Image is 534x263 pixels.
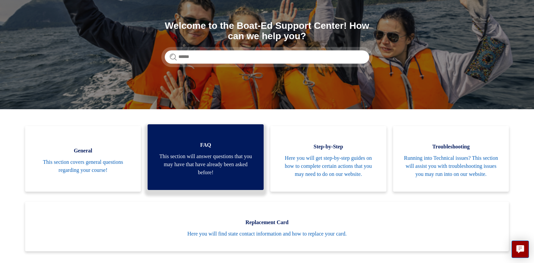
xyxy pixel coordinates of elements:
[280,143,376,151] span: Step-by-Step
[165,50,369,64] input: Search
[403,143,499,151] span: Troubleshooting
[25,202,509,251] a: Replacement Card Here you will find state contact information and how to replace your card.
[148,124,264,190] a: FAQ This section will answer questions that you may have that have already been asked before!
[393,126,509,192] a: Troubleshooting Running into Technical issues? This section will assist you with troubleshooting ...
[35,158,131,174] span: This section covers general questions regarding your course!
[158,152,254,177] span: This section will answer questions that you may have that have already been asked before!
[35,218,499,226] span: Replacement Card
[280,154,376,178] span: Here you will get step-by-step guides on how to complete certain actions that you may need to do ...
[403,154,499,178] span: Running into Technical issues? This section will assist you with troubleshooting issues you may r...
[512,241,529,258] button: Live chat
[35,147,131,155] span: General
[35,230,499,238] span: Here you will find state contact information and how to replace your card.
[165,21,369,42] h1: Welcome to the Boat-Ed Support Center! How can we help you?
[158,141,254,149] span: FAQ
[25,126,141,192] a: General This section covers general questions regarding your course!
[270,126,386,192] a: Step-by-Step Here you will get step-by-step guides on how to complete certain actions that you ma...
